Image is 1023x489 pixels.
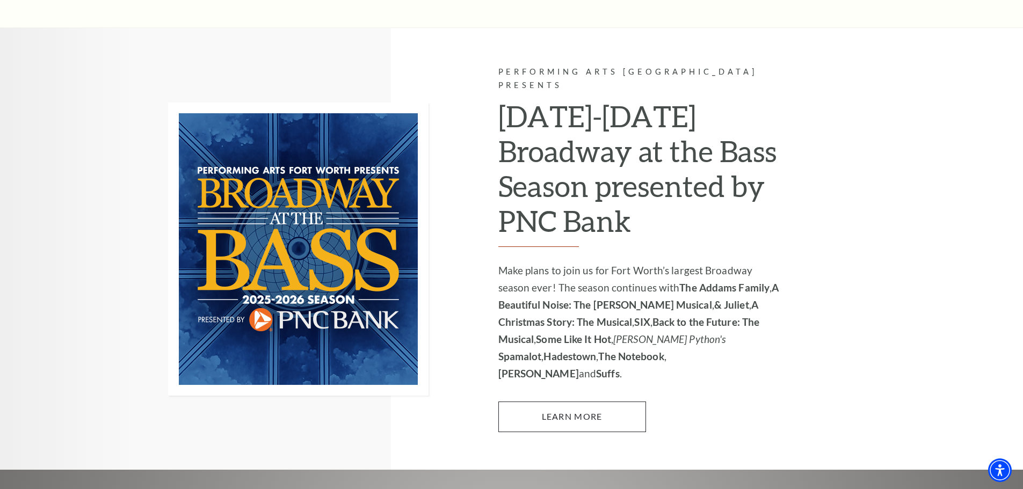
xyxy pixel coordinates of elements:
strong: SIX [634,316,650,328]
h2: [DATE]-[DATE] Broadway at the Bass Season presented by PNC Bank [498,99,786,247]
a: Learn More 2025-2026 Broadway at the Bass Season presented by PNC Bank [498,402,646,432]
div: Accessibility Menu [988,458,1012,482]
p: Make plans to join us for Fort Worth’s largest Broadway season ever! The season continues with , ... [498,262,786,382]
strong: A Beautiful Noise: The [PERSON_NAME] Musical [498,281,779,311]
img: Performing Arts Fort Worth Presents [168,103,429,396]
p: Performing Arts [GEOGRAPHIC_DATA] Presents [498,65,786,92]
strong: & Juliet [714,298,749,311]
strong: A Christmas Story: The Musical [498,298,758,328]
strong: Spamalot [498,350,542,362]
strong: Hadestown [543,350,596,362]
strong: Suffs [596,367,620,379]
strong: [PERSON_NAME] [498,367,579,379]
strong: Back to the Future: The Musical [498,316,760,345]
strong: Some Like It Hot [536,333,611,345]
strong: The Notebook [598,350,664,362]
em: [PERSON_NAME] Python's [613,333,725,345]
strong: The Addams Family [679,281,770,294]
